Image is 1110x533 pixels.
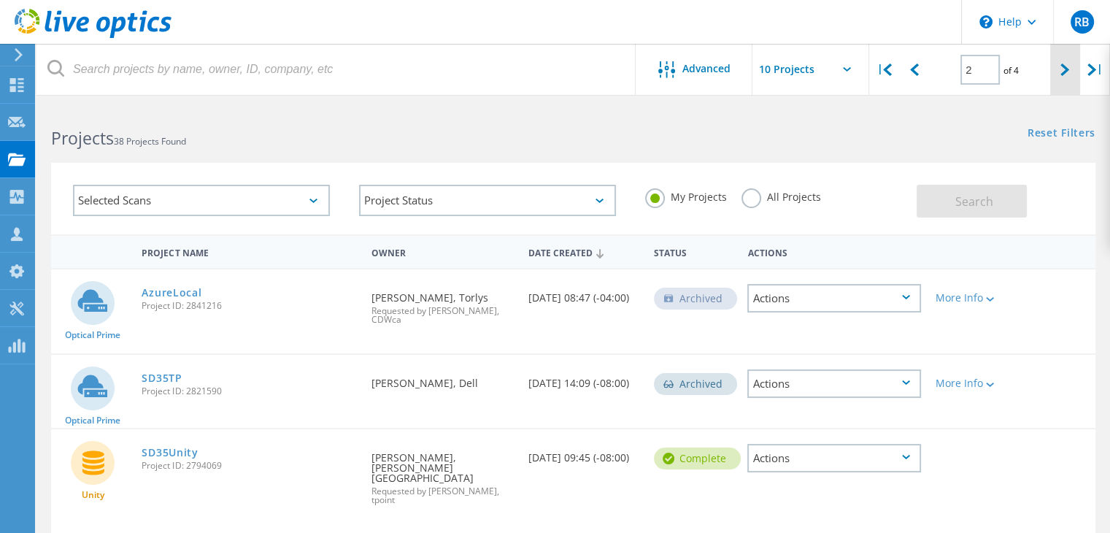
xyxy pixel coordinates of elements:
input: Search projects by name, owner, ID, company, etc [36,44,636,95]
a: Reset Filters [1028,128,1095,140]
div: Actions [747,369,921,398]
span: Optical Prime [65,331,120,340]
a: Live Optics Dashboard [15,31,171,41]
div: Project Status [359,185,616,216]
div: | [869,44,899,96]
div: More Info [936,293,1004,303]
span: Project ID: 2794069 [142,461,357,470]
span: Unity [82,491,104,499]
span: Requested by [PERSON_NAME], tpoint [371,487,514,505]
span: Project ID: 2841216 [142,302,357,310]
span: Project ID: 2821590 [142,387,357,396]
span: Optical Prime [65,416,120,425]
svg: \n [979,15,993,28]
a: SD35Unity [142,448,198,458]
div: Complete [654,448,741,469]
div: [DATE] 09:45 (-08:00) [521,429,647,478]
div: [PERSON_NAME], Dell [364,355,521,403]
div: [PERSON_NAME], [PERSON_NAME][GEOGRAPHIC_DATA] [364,429,521,519]
div: Status [647,238,741,265]
div: Archived [654,288,737,310]
span: Search [955,193,993,210]
div: More Info [936,378,1004,388]
a: AzureLocal [142,288,201,298]
span: Advanced [682,64,731,74]
div: Actions [740,238,928,265]
label: All Projects [741,188,821,202]
label: My Projects [645,188,727,202]
div: Project Name [134,238,364,265]
div: [PERSON_NAME], Torlys [364,269,521,339]
b: Projects [51,126,114,150]
span: Requested by [PERSON_NAME], CDWca [371,307,514,324]
span: RB [1074,16,1090,28]
div: Archived [654,373,737,395]
div: Actions [747,444,921,472]
div: [DATE] 14:09 (-08:00) [521,355,647,403]
span: of 4 [1003,64,1019,77]
div: Actions [747,284,921,312]
div: Selected Scans [73,185,330,216]
span: 38 Projects Found [114,135,186,147]
a: SD35TP [142,373,182,383]
div: | [1080,44,1110,96]
button: Search [917,185,1027,218]
div: Date Created [521,238,647,266]
div: [DATE] 08:47 (-04:00) [521,269,647,318]
div: Owner [364,238,521,265]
